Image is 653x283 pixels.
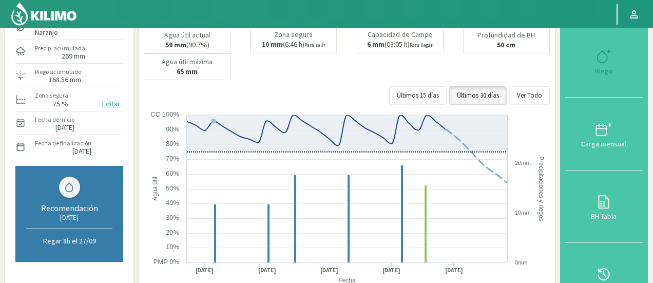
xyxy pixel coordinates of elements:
div: Carga mensual [568,140,640,147]
p: Agua útil actual [164,31,210,39]
label: 269 mm [62,53,85,60]
text: [DATE] [196,267,214,274]
small: Para llegar [410,42,433,48]
button: BH Tabla [565,171,643,243]
b: 65 mm [177,67,198,76]
text: CC 100% [150,110,179,118]
div: [DATE] [26,213,112,222]
text: 10% [166,243,179,251]
text: 80% [166,140,179,147]
label: Precip. acumulada [35,44,85,53]
text: 90% [166,125,179,133]
text: 0mm [515,259,527,266]
img: Kilimo [10,2,78,26]
div: Recomendación [26,203,112,213]
p: (90.7%) [165,41,209,49]
text: Agua útil [151,177,159,201]
text: 20mm [515,160,531,166]
b: 10 mm [262,40,283,49]
p: (6:46 h) [262,41,325,49]
small: Para salir [304,42,325,48]
button: Carga mensual [565,98,643,170]
text: 10mm [515,210,531,216]
p: Capacidad de Campo [368,31,433,39]
text: Precipitaciones y riegos [537,156,545,221]
text: 50% [166,184,179,192]
label: Zona segura [35,91,68,100]
label: Naranjo [35,29,58,36]
div: Riego [568,67,640,74]
label: [DATE] [55,124,74,131]
text: [DATE] [258,267,276,274]
text: 20% [166,229,179,236]
button: Ver Todo [509,86,550,105]
text: 40% [166,199,179,206]
button: Últimos 15 días [389,86,447,105]
text: [DATE] [445,267,463,274]
text: [DATE] [382,267,400,274]
button: Editar [99,98,123,110]
button: Riego [565,25,643,98]
p: Zona segura [274,31,313,39]
p: (03:05 h) [367,41,433,49]
button: Últimos 30 días [449,86,507,105]
label: 75 % [53,101,68,107]
text: 70% [166,155,179,162]
b: 50 cm [497,40,515,49]
p: Agua útil máxima [162,58,213,66]
text: 30% [166,214,179,221]
text: [DATE] [320,267,338,274]
label: 168.56 mm [49,77,81,83]
label: Fecha de inicio [35,115,74,124]
text: PMP 0% [153,258,180,266]
b: 59 mm [165,40,186,49]
label: Fecha de finalización [35,139,91,148]
div: BH Tabla [568,213,640,220]
p: Profundidad de BH [477,31,535,39]
label: [DATE] [72,148,91,155]
b: 6 mm [367,40,385,49]
p: Regar 8h el 27/09 [26,236,112,246]
text: 60% [166,169,179,177]
label: Riego acumulado [35,67,81,77]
